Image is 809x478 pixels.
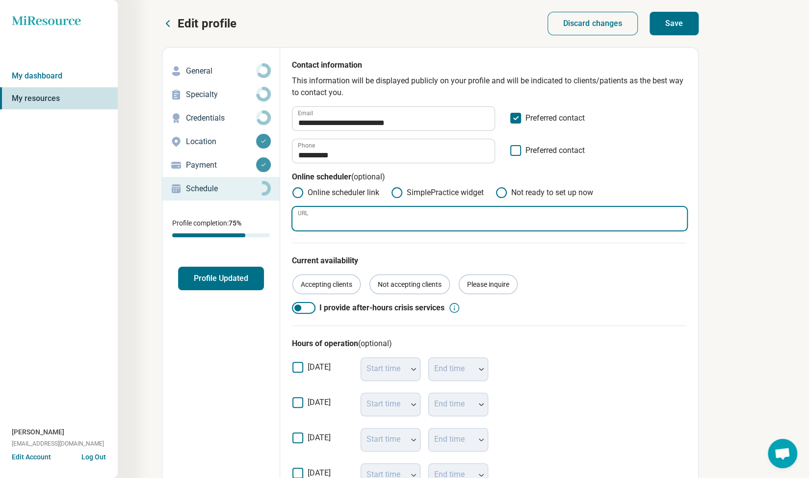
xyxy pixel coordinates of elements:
[186,159,256,171] p: Payment
[292,75,686,99] p: This information will be displayed publicly on your profile and will be indicated to clients/pati...
[351,172,385,181] span: (optional)
[186,65,256,77] p: General
[162,130,280,153] a: Location
[308,398,331,407] span: [DATE]
[186,89,256,101] p: Specialty
[186,112,256,124] p: Credentials
[369,275,450,294] div: Not accepting clients
[292,255,686,267] p: Current availability
[186,183,256,195] p: Schedule
[162,83,280,106] a: Specialty
[298,210,308,216] label: URL
[162,153,280,177] a: Payment
[162,16,236,31] button: Edit profile
[162,106,280,130] a: Credentials
[12,427,64,437] span: [PERSON_NAME]
[162,212,280,243] div: Profile completion:
[358,339,392,348] span: (optional)
[178,16,236,31] p: Edit profile
[292,338,686,350] h3: Hours of operation
[12,439,104,448] span: [EMAIL_ADDRESS][DOMAIN_NAME]
[319,302,444,314] span: I provide after-hours crisis services
[525,145,585,163] span: Preferred contact
[548,12,638,35] button: Discard changes
[172,233,270,237] div: Profile completion
[162,59,280,83] a: General
[496,187,593,199] label: Not ready to set up now
[178,267,264,290] button: Profile Updated
[229,219,241,227] span: 75 %
[81,452,106,460] button: Log Out
[162,177,280,201] a: Schedule
[650,12,699,35] button: Save
[308,468,331,478] span: [DATE]
[768,439,797,468] div: Open chat
[459,275,518,294] div: Please inquire
[12,452,51,462] button: Edit Account
[292,59,686,75] p: Contact information
[525,112,585,131] span: Preferred contact
[298,110,313,116] label: Email
[186,136,256,148] p: Location
[298,143,315,149] label: Phone
[292,171,686,187] p: Online scheduler
[308,362,331,372] span: [DATE]
[292,187,379,199] label: Online scheduler link
[308,433,331,442] span: [DATE]
[292,275,361,294] div: Accepting clients
[391,187,484,199] label: SimplePractice widget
